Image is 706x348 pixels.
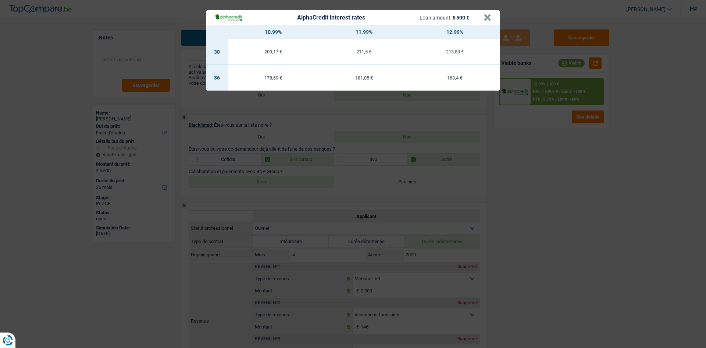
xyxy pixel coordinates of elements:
td: 36 [206,65,228,91]
div: AlphaCredit interest rates [297,15,365,21]
div: 181,05 € [319,75,410,80]
th: 12.99% [409,25,500,39]
span: Loan amount: [420,15,452,21]
div: 213,83 € [409,49,500,54]
th: 11.99% [319,25,410,39]
div: 209,17 € [228,49,319,54]
div: 183,4 € [409,75,500,80]
div: 211,5 € [319,49,410,54]
div: 178,69 € [228,75,319,80]
td: 30 [206,39,228,65]
span: 5 500 € [453,15,469,21]
img: AlphaCredit [215,13,243,22]
th: 10.99% [228,25,319,39]
button: × [484,14,491,21]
